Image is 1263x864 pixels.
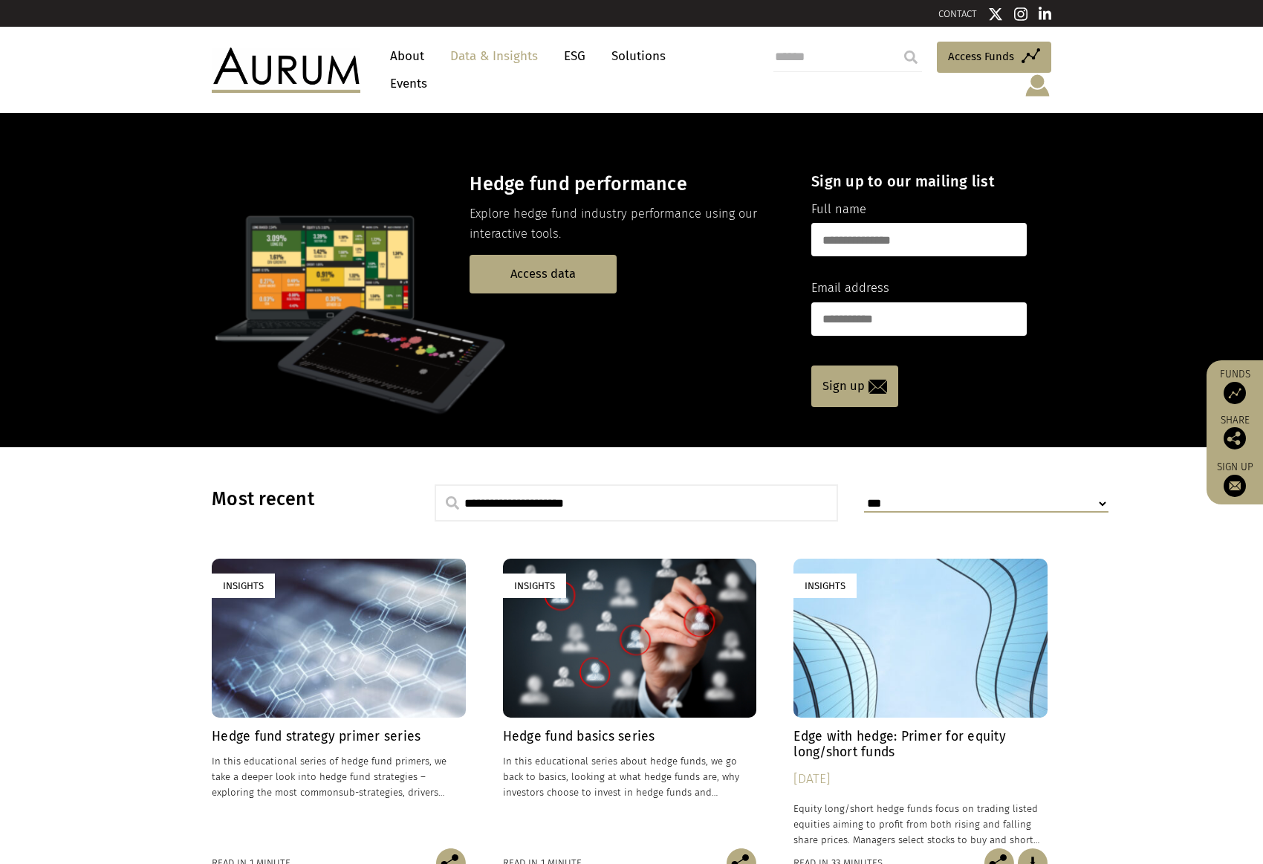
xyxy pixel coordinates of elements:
a: Insights Hedge fund strategy primer series In this educational series of hedge fund primers, we t... [212,559,466,848]
h4: Hedge fund strategy primer series [212,729,466,744]
a: CONTACT [938,8,977,19]
div: Insights [212,574,275,598]
input: Submit [896,42,926,72]
span: sub-strategies [339,787,403,798]
img: Twitter icon [988,7,1003,22]
div: [DATE] [793,769,1048,790]
p: In this educational series about hedge funds, we go back to basics, looking at what hedge funds a... [503,753,757,800]
a: Solutions [604,42,673,70]
img: Sign up to our newsletter [1224,475,1246,497]
div: Share [1214,415,1256,449]
p: Equity long/short hedge funds focus on trading listed equities aiming to profit from both rising ... [793,801,1048,848]
p: In this educational series of hedge fund primers, we take a deeper look into hedge fund strategie... [212,753,466,800]
h4: Edge with hedge: Primer for equity long/short funds [793,729,1048,760]
a: Access data [470,255,617,293]
label: Full name [811,200,866,219]
a: Data & Insights [443,42,545,70]
a: ESG [556,42,593,70]
div: Insights [793,574,857,598]
a: Insights Hedge fund basics series In this educational series about hedge funds, we go back to bas... [503,559,757,848]
div: Insights [503,574,566,598]
a: Sign up [1214,461,1256,497]
img: Access Funds [1224,382,1246,404]
img: email-icon [868,380,887,394]
img: Linkedin icon [1039,7,1052,22]
a: Insights Edge with hedge: Primer for equity long/short funds [DATE] Equity long/short hedge funds... [793,559,1048,848]
h3: Hedge fund performance [470,173,785,195]
label: Email address [811,279,889,298]
a: Funds [1214,368,1256,404]
img: account-icon.svg [1024,73,1051,98]
img: Instagram icon [1014,7,1027,22]
h3: Most recent [212,488,397,510]
img: Aurum [212,48,360,92]
a: Events [383,70,427,97]
h4: Hedge fund basics series [503,729,757,744]
p: Explore hedge fund industry performance using our interactive tools. [470,204,785,244]
img: Share this post [1224,427,1246,449]
h4: Sign up to our mailing list [811,172,1027,190]
span: Access Funds [948,48,1014,65]
img: search.svg [446,496,459,510]
a: Sign up [811,366,898,407]
a: Access Funds [937,42,1051,73]
a: About [383,42,432,70]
